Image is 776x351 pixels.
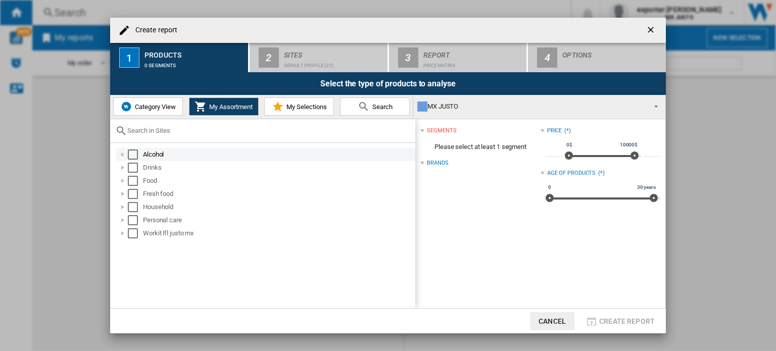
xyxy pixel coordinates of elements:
[128,176,143,186] md-checkbox: Select
[143,202,414,212] div: Household
[547,169,596,177] div: Age of products
[128,202,143,212] md-checkbox: Select
[284,58,383,68] div: Default profile (27)
[130,25,177,35] h4: Create report
[420,137,540,157] span: Please select at least 1 segment
[340,97,410,116] button: Search
[427,159,448,167] div: Brands
[646,25,658,37] ng-md-icon: getI18NText('BUTTONS.CLOSE_DIALOG')
[642,20,662,40] button: getI18NText('BUTTONS.CLOSE_DIALOG')
[143,215,414,225] div: Personal care
[547,183,553,191] span: 0
[128,163,143,173] md-checkbox: Select
[189,97,259,116] button: My Assortment
[144,47,244,58] div: Products
[562,47,662,58] div: Options
[143,189,414,199] div: Fresh food
[250,43,389,72] button: 2 Sites Default profile (27)
[599,317,655,325] span: Create report
[120,101,132,113] img: wiser-icon-blue.png
[132,103,176,111] span: Category View
[547,127,562,135] div: Price
[528,43,666,72] button: 4 Options
[284,103,327,111] span: My Selections
[417,99,645,114] div: MX JUSTO
[264,97,334,116] button: My Selections
[423,47,523,58] div: Report
[143,149,414,160] div: Alcohol
[618,141,639,149] span: 10000$
[110,72,666,95] div: Select the type of products to analyse
[128,149,143,160] md-checkbox: Select
[259,47,279,68] div: 2
[143,176,414,186] div: Food
[128,215,143,225] md-checkbox: Select
[636,183,657,191] span: 30 years
[398,47,418,68] div: 3
[143,228,414,238] div: Workit lfl justo mx
[565,141,574,149] span: 0$
[370,103,393,111] span: Search
[537,47,557,68] div: 4
[110,43,249,72] button: 1 Products 0 segments
[113,97,183,116] button: Category View
[119,47,139,68] div: 1
[530,312,574,330] button: Cancel
[389,43,528,72] button: 3 Report Price Matrix
[207,103,253,111] span: My Assortment
[128,189,143,199] md-checkbox: Select
[423,58,523,68] div: Price Matrix
[284,47,383,58] div: Sites
[128,228,143,238] md-checkbox: Select
[127,127,410,134] input: Search in Sites
[583,312,658,330] button: Create report
[144,58,244,68] div: 0 segments
[143,163,414,173] div: Drinks
[427,127,456,135] div: segments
